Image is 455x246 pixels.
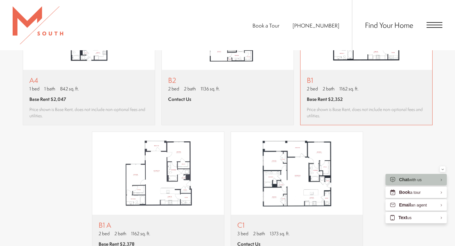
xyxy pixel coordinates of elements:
[307,76,426,84] p: B1
[99,221,218,229] p: B1 A
[293,22,339,29] span: [PHONE_NUMBER]
[44,85,55,92] span: 1 bath
[237,230,248,237] span: 3 bed
[168,85,179,92] span: 2 bed
[231,132,363,215] img: C1 - 3 bedroom floor plan layout with 2 bathrooms and 1373 square feet
[252,22,279,29] a: Book a Tour
[270,230,289,237] span: 1373 sq. ft.
[201,85,220,92] span: 1136 sq. ft.
[293,22,339,29] a: Call Us at 813-570-8014
[29,85,39,92] span: 1 bed
[237,221,289,229] p: C1
[29,76,149,84] p: A4
[114,230,126,237] span: 2 bath
[427,22,442,28] button: Open Menu
[168,76,220,84] p: B2
[29,96,66,102] span: Base Rent $2,047
[253,230,265,237] span: 2 bath
[168,96,191,102] span: Contact Us
[307,96,343,102] span: Base Rent $2,352
[29,106,149,119] span: Price shown is Base Rent, does not include non-optional fees and utilities.
[99,230,110,237] span: 2 bed
[307,106,426,119] span: Price shown is Base Rent, does not include non-optional fees and utilities.
[184,85,196,92] span: 2 bath
[365,20,413,30] a: Find Your Home
[339,85,358,92] span: 1162 sq. ft.
[13,6,63,44] img: MSouth
[307,85,318,92] span: 2 bed
[323,85,335,92] span: 2 bath
[60,85,79,92] span: 842 sq. ft.
[131,230,150,237] span: 1162 sq. ft.
[92,132,224,215] img: B1 A - 2 bedroom floor plan layout with 2 bathrooms and 1162 square feet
